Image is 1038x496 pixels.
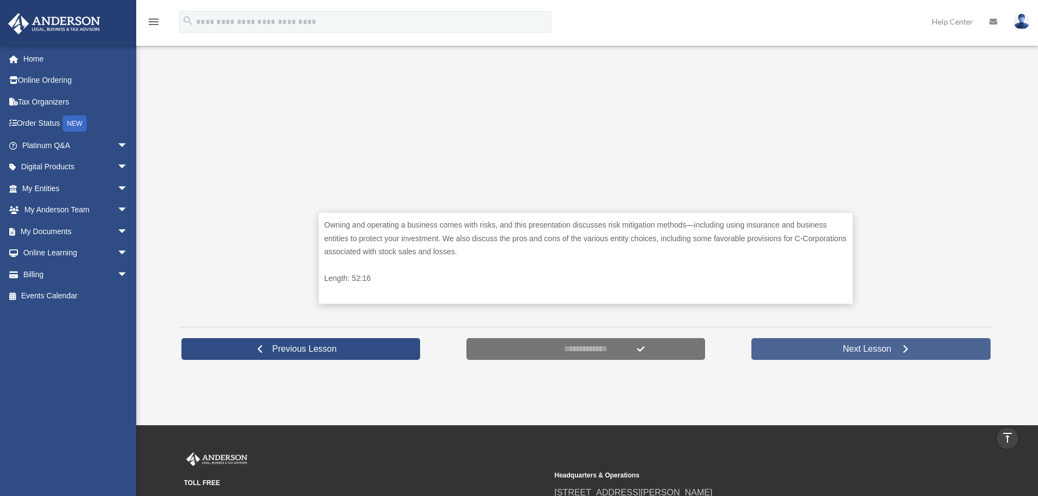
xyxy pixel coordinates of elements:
span: arrow_drop_down [117,242,139,265]
small: TOLL FREE [184,477,547,489]
span: arrow_drop_down [117,199,139,222]
span: arrow_drop_down [117,156,139,179]
i: search [182,15,194,27]
a: Online Learningarrow_drop_down [8,242,144,264]
span: arrow_drop_down [117,177,139,200]
a: Billingarrow_drop_down [8,264,144,285]
a: Platinum Q&Aarrow_drop_down [8,134,144,156]
span: arrow_drop_down [117,264,139,286]
i: menu [147,15,160,28]
span: Next Lesson [834,344,900,354]
img: Anderson Advisors Platinum Portal [184,452,250,467]
a: My Entitiesarrow_drop_down [8,177,144,199]
a: My Anderson Teamarrow_drop_down [8,199,144,221]
p: Length: 52:16 [324,272,847,285]
a: Next Lesson [751,338,991,360]
a: Order StatusNEW [8,113,144,135]
a: My Documentsarrow_drop_down [8,221,144,242]
img: User Pic [1013,14,1030,29]
span: arrow_drop_down [117,221,139,243]
small: Headquarters & Operations [555,470,918,481]
img: Anderson Advisors Platinum Portal [5,13,104,34]
p: Owning and operating a business comes with risks, and this presentation discusses risk mitigation... [324,218,847,259]
a: Home [8,48,144,70]
a: Previous Lesson [181,338,421,360]
div: NEW [63,115,87,132]
a: Events Calendar [8,285,144,307]
a: menu [147,19,160,28]
span: arrow_drop_down [117,134,139,157]
a: Tax Organizers [8,91,144,113]
a: Online Ordering [8,70,144,91]
i: vertical_align_top [1001,431,1014,444]
a: Digital Productsarrow_drop_down [8,156,144,178]
span: Previous Lesson [264,344,345,354]
a: vertical_align_top [996,427,1019,450]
